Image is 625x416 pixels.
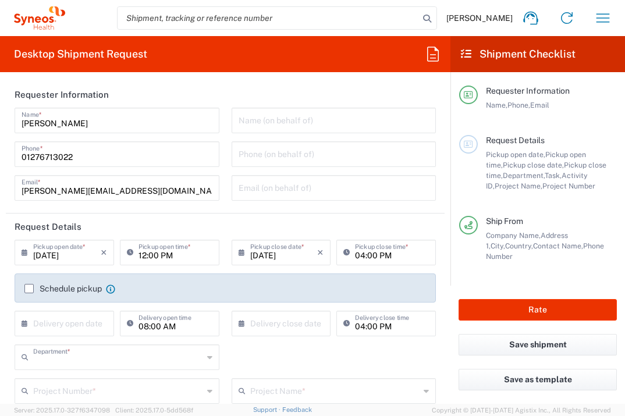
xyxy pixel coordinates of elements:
h2: Requester Information [15,89,109,101]
a: Feedback [282,406,312,413]
h2: Shipment Checklist [461,47,576,61]
span: Client: 2025.17.0-5dd568f [115,407,193,414]
i: × [317,243,324,262]
span: Requester Information [486,86,570,95]
span: Task, [545,171,562,180]
i: × [101,243,107,262]
span: Contact Name, [533,241,583,250]
span: Department, [503,171,545,180]
span: [PERSON_NAME] [446,13,513,23]
span: Ship From [486,216,523,226]
span: Pickup open date, [486,150,545,159]
button: Rate [459,299,617,321]
span: Server: 2025.17.0-327f6347098 [14,407,110,414]
span: Email [530,101,549,109]
span: Name, [486,101,507,109]
input: Shipment, tracking or reference number [118,7,419,29]
span: Pickup close date, [503,161,564,169]
span: Request Details [486,136,545,145]
h2: Desktop Shipment Request [14,47,147,61]
span: Project Name, [495,182,542,190]
button: Save shipment [459,334,617,355]
h2: Request Details [15,221,81,233]
label: Schedule pickup [24,284,102,293]
span: Country, [505,241,533,250]
span: Copyright © [DATE]-[DATE] Agistix Inc., All Rights Reserved [432,405,611,415]
span: Project Number [542,182,595,190]
span: City, [491,241,505,250]
button: Save as template [459,369,617,390]
span: Company Name, [486,231,541,240]
a: Support [253,406,282,413]
span: Phone, [507,101,530,109]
